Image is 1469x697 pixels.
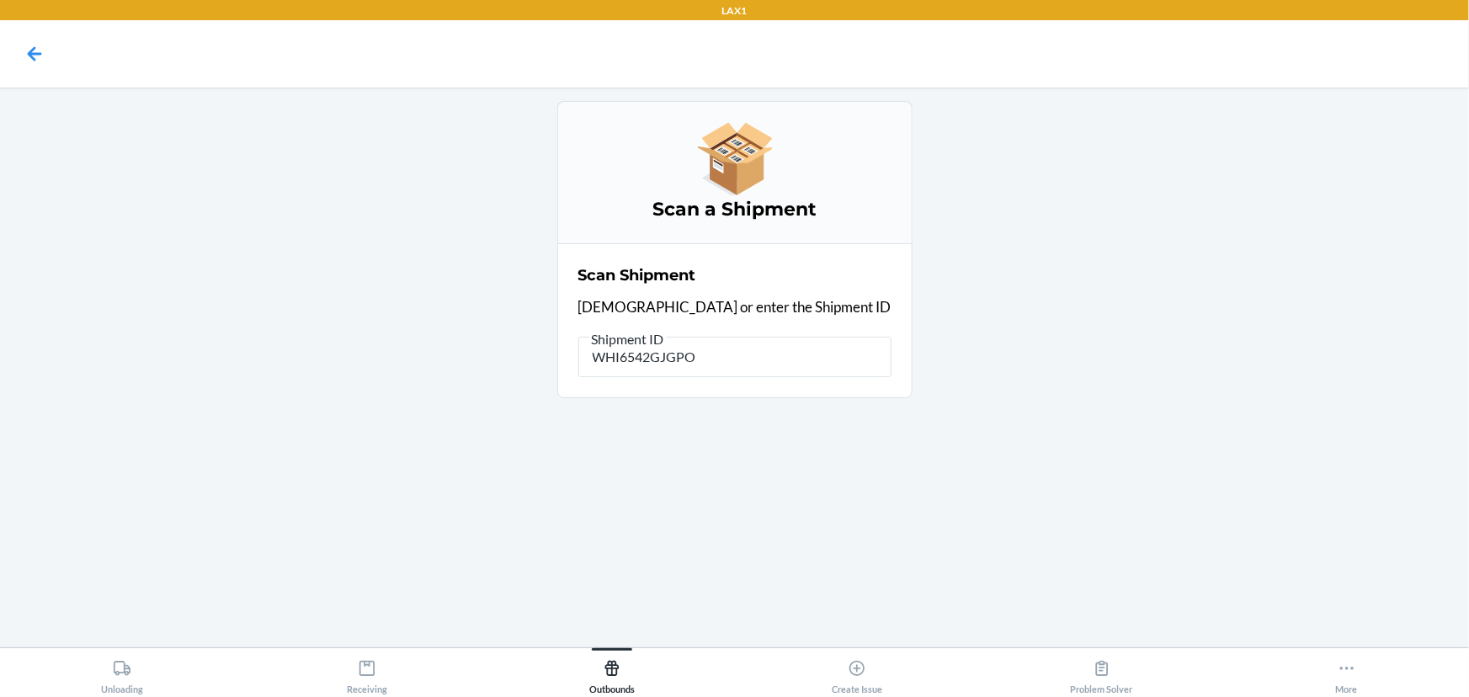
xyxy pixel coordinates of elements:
span: Shipment ID [589,331,667,348]
div: Create Issue [832,652,882,694]
button: Create Issue [735,648,980,694]
button: Receiving [245,648,490,694]
div: Receiving [347,652,387,694]
div: Problem Solver [1071,652,1133,694]
div: Unloading [101,652,143,694]
div: More [1336,652,1358,694]
input: Shipment ID [578,337,892,377]
button: More [1224,648,1469,694]
p: [DEMOGRAPHIC_DATA] or enter the Shipment ID [578,296,892,318]
div: Outbounds [589,652,635,694]
h3: Scan a Shipment [578,196,892,223]
button: Outbounds [490,648,735,694]
h2: Scan Shipment [578,264,696,286]
p: LAX1 [722,3,748,19]
button: Problem Solver [979,648,1224,694]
